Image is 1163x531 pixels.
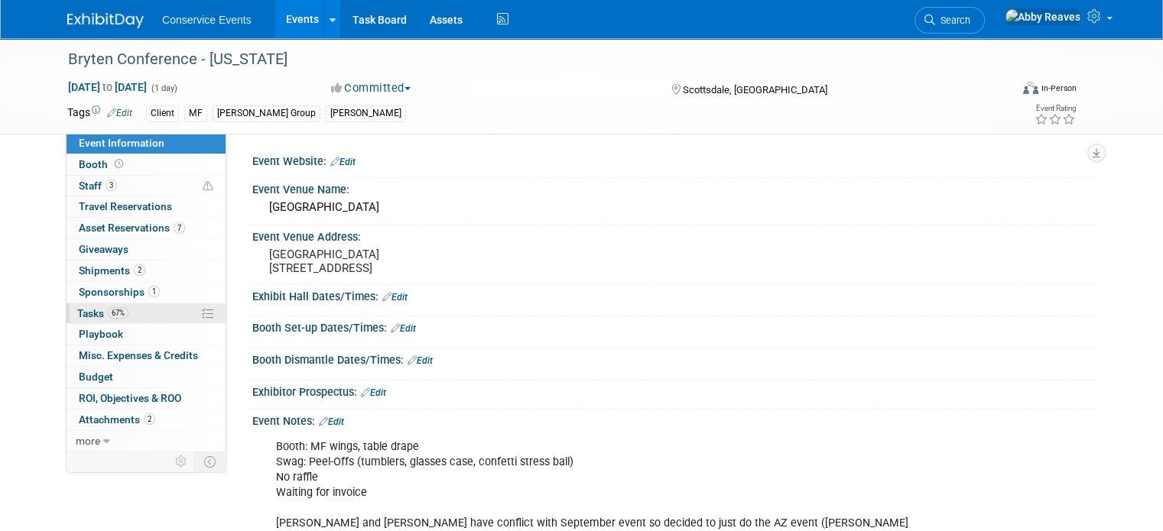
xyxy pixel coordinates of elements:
img: Abby Reaves [1005,8,1081,25]
div: [PERSON_NAME] [326,105,406,121]
span: Booth not reserved yet [112,158,126,170]
img: ExhibitDay [67,13,144,28]
span: Asset Reservations [79,222,185,234]
div: Event Venue Address: [252,225,1096,244]
a: Misc. Expenses & Credits [67,345,226,366]
div: Exhibitor Prospectus: [252,380,1096,400]
div: Client [146,105,179,121]
div: [GEOGRAPHIC_DATA] [264,196,1084,219]
span: ROI, Objectives & ROO [79,392,181,404]
span: Travel Reservations [79,200,172,212]
div: Booth Dismantle Dates/Times: [252,348,1096,368]
a: Booth [67,154,226,175]
span: Search [935,15,970,26]
a: Edit [408,355,433,366]
div: In-Person [1041,83,1077,94]
td: Toggle Event Tabs [195,452,226,471]
span: Potential Scheduling Conflict -- at least one attendee is tagged in another overlapping event. [203,180,213,193]
a: Asset Reservations7 [67,218,226,238]
a: Tasks67% [67,303,226,324]
a: Travel Reservations [67,196,226,217]
span: Budget [79,371,113,383]
div: Booth Set-up Dates/Times: [252,316,1096,336]
a: Edit [391,323,416,334]
span: [DATE] [DATE] [67,80,148,94]
div: Exhibit Hall Dates/Times: [252,285,1096,305]
span: Staff [79,180,117,192]
div: Event Website: [252,150,1096,170]
span: Conservice Events [162,14,252,26]
span: Shipments [79,264,145,277]
span: (1 day) [150,83,177,93]
span: Sponsorships [79,286,160,298]
span: 7 [174,222,185,234]
a: Budget [67,367,226,387]
span: Booth [79,158,126,170]
a: Playbook [67,324,226,345]
span: Misc. Expenses & Credits [79,349,198,361]
a: Edit [330,157,356,167]
span: Giveaways [79,243,128,255]
span: more [76,435,100,447]
img: Format-Inperson.png [1023,82,1038,94]
span: to [100,81,115,93]
div: [PERSON_NAME] Group [213,105,320,121]
div: Bryten Conference - [US_STATE] [63,46,991,73]
a: Event Information [67,133,226,154]
a: Giveaways [67,239,226,260]
td: Tags [67,105,132,122]
a: Edit [319,416,344,427]
a: ROI, Objectives & ROO [67,388,226,409]
button: Committed [326,80,417,96]
span: Event Information [79,137,164,149]
a: Shipments2 [67,261,226,281]
span: 1 [148,286,160,297]
a: Attachments2 [67,410,226,430]
span: 2 [144,413,155,425]
pre: [GEOGRAPHIC_DATA] [STREET_ADDRESS] [269,248,587,275]
span: 3 [106,180,117,191]
div: MF [184,105,207,121]
span: 67% [108,307,128,319]
a: more [67,431,226,452]
a: Staff3 [67,176,226,196]
span: Playbook [79,328,123,340]
span: Scottsdale, [GEOGRAPHIC_DATA] [683,84,827,96]
a: Sponsorships1 [67,282,226,303]
a: Edit [361,387,386,398]
div: Event Rating [1035,105,1076,112]
div: Event Format [927,79,1077,102]
div: Event Notes: [252,410,1096,429]
span: Tasks [77,307,128,319]
td: Personalize Event Tab Strip [168,452,195,471]
a: Edit [107,108,132,118]
a: Edit [382,292,408,303]
span: Attachments [79,413,155,426]
a: Search [914,7,985,34]
span: 2 [134,264,145,276]
div: Event Venue Name: [252,178,1096,197]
